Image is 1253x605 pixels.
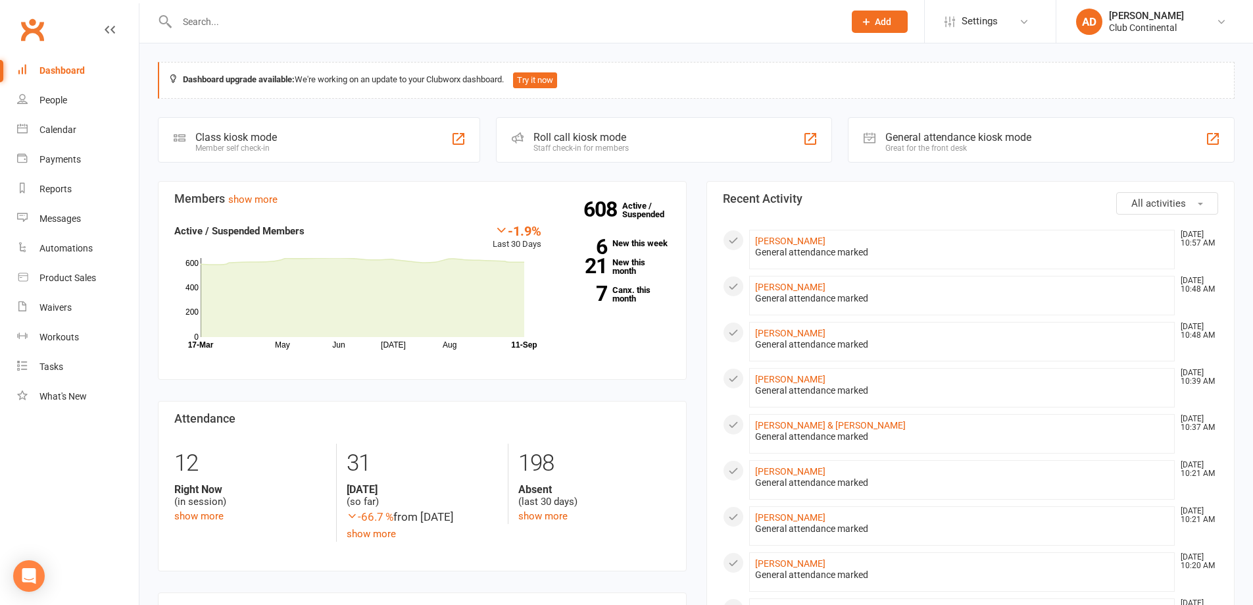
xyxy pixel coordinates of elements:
[17,174,139,204] a: Reports
[174,225,305,237] strong: Active / Suspended Members
[347,483,498,496] strong: [DATE]
[561,284,607,303] strong: 7
[174,483,326,508] div: (in session)
[533,131,629,144] div: Roll call kiosk mode
[174,192,670,205] h3: Members
[17,382,139,411] a: What's New
[723,192,1219,205] h3: Recent Activity
[174,510,224,522] a: show more
[39,213,81,224] div: Messages
[347,510,393,523] span: -66.7 %
[622,192,680,228] a: 608Active / Suspended
[885,144,1031,153] div: Great for the front desk
[518,483,670,496] strong: Absent
[39,361,63,372] div: Tasks
[17,263,139,293] a: Product Sales
[228,194,278,205] a: show more
[1109,10,1184,22] div: [PERSON_NAME]
[195,144,277,153] div: Member self check-in
[561,239,670,248] a: 6New this week
[755,374,825,384] a: [PERSON_NAME]
[755,282,825,292] a: [PERSON_NAME]
[755,431,1169,442] div: General attendance marked
[755,523,1169,535] div: General attendance marked
[518,510,568,522] a: show more
[174,483,326,496] strong: Right Now
[885,131,1031,144] div: General attendance kiosk mode
[1174,276,1217,294] time: [DATE] 10:48 AM
[1174,369,1217,386] time: [DATE] 10:39 AM
[39,95,67,105] div: People
[17,145,139,174] a: Payments
[755,466,825,477] a: [PERSON_NAME]
[1174,415,1217,432] time: [DATE] 10:37 AM
[347,483,498,508] div: (so far)
[755,247,1169,258] div: General attendance marked
[962,7,998,36] span: Settings
[17,323,139,352] a: Workouts
[755,477,1169,488] div: General attendance marked
[17,115,139,145] a: Calendar
[1109,22,1184,34] div: Club Continental
[755,339,1169,350] div: General attendance marked
[1116,192,1218,215] button: All activities
[39,332,79,342] div: Workouts
[183,74,295,84] strong: Dashboard upgrade available:
[755,385,1169,396] div: General attendance marked
[17,56,139,86] a: Dashboard
[513,72,557,88] button: Try it now
[852,11,908,33] button: Add
[518,444,670,483] div: 198
[174,444,326,483] div: 12
[1174,553,1217,570] time: [DATE] 10:20 AM
[755,558,825,569] a: [PERSON_NAME]
[561,256,607,276] strong: 21
[533,144,629,153] div: Staff check-in for members
[518,483,670,508] div: (last 30 days)
[755,293,1169,304] div: General attendance marked
[755,328,825,338] a: [PERSON_NAME]
[875,16,891,27] span: Add
[17,86,139,115] a: People
[1174,230,1217,248] time: [DATE] 10:57 AM
[755,569,1169,581] div: General attendance marked
[16,13,49,46] a: Clubworx
[561,258,670,275] a: 21New this month
[13,560,45,592] div: Open Intercom Messenger
[583,199,622,219] strong: 608
[347,508,498,526] div: from [DATE]
[755,512,825,523] a: [PERSON_NAME]
[39,302,72,313] div: Waivers
[493,223,541,238] div: -1.9%
[17,352,139,382] a: Tasks
[17,293,139,323] a: Waivers
[561,286,670,303] a: 7Canx. this month
[39,154,81,165] div: Payments
[17,234,139,263] a: Automations
[493,223,541,251] div: Last 30 Days
[173,13,835,31] input: Search...
[39,391,87,402] div: What's New
[347,444,498,483] div: 31
[39,184,72,194] div: Reports
[347,528,396,540] a: show more
[158,62,1235,99] div: We're working on an update to your Clubworx dashboard.
[1076,9,1102,35] div: AD
[174,412,670,425] h3: Attendance
[561,237,607,257] strong: 6
[1174,323,1217,340] time: [DATE] 10:48 AM
[755,236,825,246] a: [PERSON_NAME]
[39,243,93,253] div: Automations
[195,131,277,144] div: Class kiosk mode
[1174,507,1217,524] time: [DATE] 10:21 AM
[39,273,96,283] div: Product Sales
[17,204,139,234] a: Messages
[1131,197,1186,209] span: All activities
[39,124,76,135] div: Calendar
[39,65,85,76] div: Dashboard
[755,420,906,431] a: [PERSON_NAME] & [PERSON_NAME]
[1174,461,1217,478] time: [DATE] 10:21 AM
